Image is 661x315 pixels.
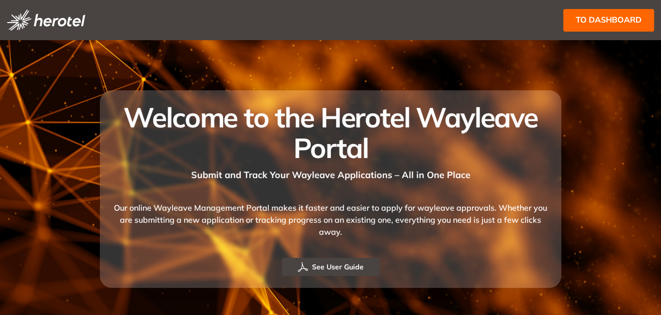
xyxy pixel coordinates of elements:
[123,100,537,165] span: Welcome to the Herotel Wayleave Portal
[282,258,380,276] button: See User Guide
[112,182,549,258] div: Our online Wayleave Management Portal makes it faster and easier to apply for wayleave approvals....
[112,163,549,182] div: Submit and Track Your Wayleave Applications – All in One Place
[563,9,654,32] button: to dashboard
[576,14,641,26] span: to dashboard
[312,261,364,272] span: See User Guide
[7,10,85,31] img: logo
